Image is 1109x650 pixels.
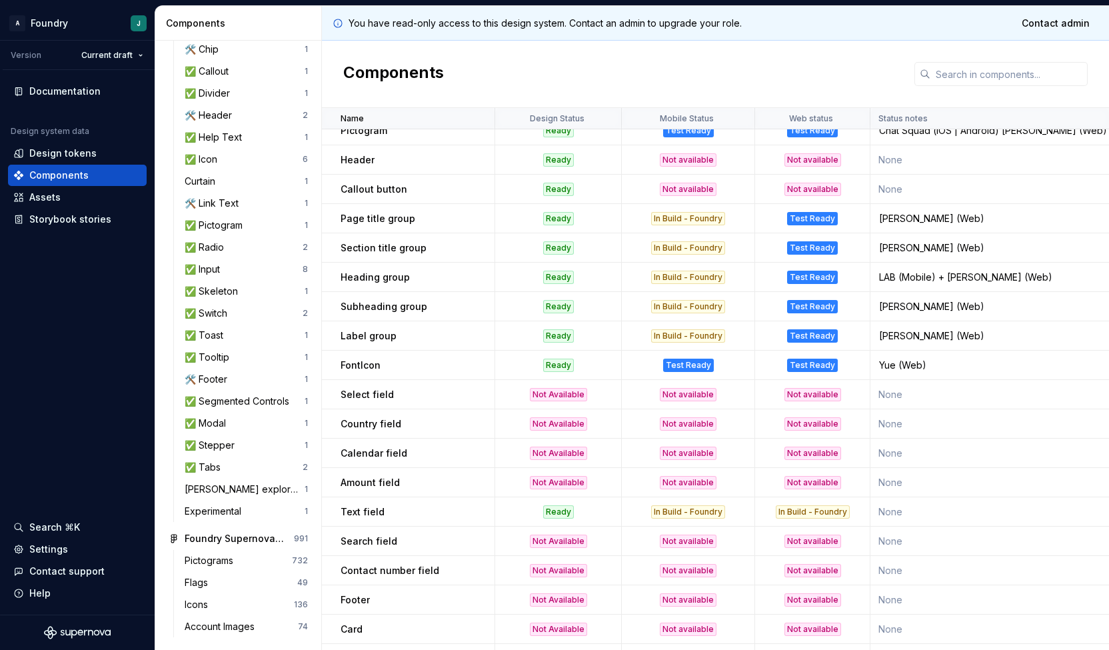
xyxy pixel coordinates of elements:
div: ✅ Input [185,263,225,276]
a: Settings [8,539,147,560]
a: ✅ Tooltip1 [179,347,313,368]
div: 1 [305,198,308,209]
div: Not available [660,593,716,607]
div: Account Images [185,620,260,633]
div: 1 [305,220,308,231]
div: Ready [543,212,574,225]
div: Not Available [530,417,587,431]
button: Contact support [8,561,147,582]
div: 2 [303,462,308,473]
div: Test Ready [787,271,838,284]
div: Test Ready [787,124,838,137]
div: Not available [660,388,716,401]
div: ✅ Divider [185,87,235,100]
h2: Components [343,62,444,86]
div: ✅ Stepper [185,439,240,452]
div: In Build - Foundry [651,329,725,343]
div: Not available [784,447,841,460]
div: In Build - Foundry [651,505,725,519]
p: Text field [341,505,385,519]
div: 991 [294,533,308,544]
div: Curtain [185,175,221,188]
div: Not available [784,417,841,431]
p: Country field [341,417,401,431]
div: Not Available [530,623,587,636]
div: 8 [303,264,308,275]
div: Not available [784,593,841,607]
div: Test Ready [663,359,714,372]
div: 74 [298,621,308,632]
div: Ready [543,300,574,313]
div: Pictograms [185,554,239,567]
div: Not Available [530,476,587,489]
p: Label group [341,329,397,343]
a: ✅ Tabs2 [179,457,313,478]
div: 🛠️ Chip [185,43,224,56]
a: ✅ Divider1 [179,83,313,104]
div: Test Ready [787,359,838,372]
button: Help [8,583,147,604]
div: Not available [784,623,841,636]
div: In Build - Foundry [776,505,850,519]
div: In Build - Foundry [651,241,725,255]
div: Not available [784,183,841,196]
div: 2 [303,110,308,121]
div: Contact support [29,565,105,578]
div: Not available [660,153,716,167]
div: Not Available [530,388,587,401]
div: ✅ Segmented Controls [185,395,295,408]
div: Search ⌘K [29,521,80,534]
div: Not available [784,388,841,401]
p: Search field [341,535,397,548]
div: 1 [305,66,308,77]
p: Pictogram [341,124,387,137]
a: Supernova Logo [44,626,111,639]
div: 🛠️ Header [185,109,237,122]
div: Not available [784,535,841,548]
div: Help [29,587,51,600]
p: Section title group [341,241,427,255]
p: Status notes [878,113,928,124]
div: In Build - Foundry [651,271,725,284]
div: ✅ Tabs [185,461,226,474]
div: 1 [305,440,308,451]
div: J [137,18,141,29]
a: ✅ Help Text1 [179,127,313,148]
p: Contact number field [341,564,439,577]
div: 1 [305,352,308,363]
div: ✅ Toast [185,329,229,342]
div: Ready [543,359,574,372]
div: In Build - Foundry [651,212,725,225]
a: [PERSON_NAME] exploration1 [179,479,313,500]
button: Current draft [75,46,149,65]
div: Not available [660,535,716,548]
p: Name [341,113,364,124]
input: Search in components... [930,62,1088,86]
div: ✅ Icon [185,153,223,166]
div: 1 [305,132,308,143]
div: Ready [543,241,574,255]
a: ✅ Callout1 [179,61,313,82]
a: Storybook stories [8,209,147,230]
div: ✅ Radio [185,241,229,254]
a: Assets [8,187,147,208]
div: Test Ready [787,300,838,313]
a: Icons136 [179,594,313,615]
a: 🛠️ Chip1 [179,39,313,60]
p: Select field [341,388,394,401]
p: FontIcon [341,359,381,372]
a: ✅ Input8 [179,259,313,280]
a: Documentation [8,81,147,102]
div: Ready [543,329,574,343]
div: Not Available [530,447,587,460]
div: Not available [660,417,716,431]
div: 1 [305,330,308,341]
p: You have read-only access to this design system. Contact an admin to upgrade your role. [349,17,742,30]
p: Heading group [341,271,410,284]
a: ✅ Stepper1 [179,435,313,456]
a: ✅ Toast1 [179,325,313,346]
div: Not Available [530,535,587,548]
div: Components [29,169,89,182]
div: ✅ Tooltip [185,351,235,364]
a: ✅ Pictogram1 [179,215,313,236]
